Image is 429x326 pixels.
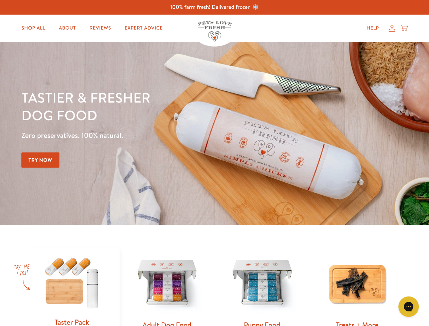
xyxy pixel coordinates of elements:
[119,21,168,35] a: Expert Advice
[361,21,385,35] a: Help
[21,129,279,142] p: Zero preservatives. 100% natural.
[395,294,422,319] iframe: Gorgias live chat messenger
[84,21,116,35] a: Reviews
[21,89,279,124] h1: Tastier & fresher dog food
[198,21,232,41] img: Pets Love Fresh
[53,21,81,35] a: About
[16,21,51,35] a: Shop All
[21,152,59,168] a: Try Now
